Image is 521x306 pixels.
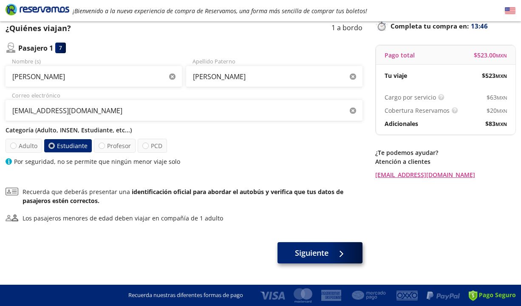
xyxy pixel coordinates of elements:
i: Brand Logo [6,3,69,16]
p: 1 a bordo [331,23,362,34]
p: Recuerda que deberás presentar una [23,187,362,205]
small: MXN [496,52,507,59]
p: Categoría (Adulto, INSEN, Estudiante, etc...) [6,126,362,134]
small: MXN [496,121,507,127]
span: 13:46 [471,21,488,31]
span: $ 20 [487,106,507,115]
div: 7 [55,43,66,53]
p: Pago total [385,51,415,60]
p: Tu viaje [385,71,407,80]
button: English [505,6,515,16]
p: Recuerda nuestras diferentes formas de pago [128,291,243,300]
p: Atención a clientes [375,157,515,166]
p: Pasajero 1 [18,43,53,53]
p: ¿Te podemos ayudar? [375,148,515,157]
span: $ 83 [485,119,507,128]
small: MXN [497,108,507,114]
input: Apellido Paterno [186,66,362,87]
p: Adicionales [385,119,418,128]
input: Correo electrónico [6,100,362,121]
small: MXN [497,94,507,101]
p: Completa tu compra en : [375,20,515,32]
b: identificación oficial para abordar el autobús y verifica que tus datos de pasajeros estén correc... [23,188,343,205]
a: Brand Logo [6,3,69,18]
a: [EMAIL_ADDRESS][DOMAIN_NAME] [375,170,515,179]
p: Cobertura Reservamos [385,106,450,115]
button: Siguiente [277,242,362,263]
input: Nombre (s) [6,66,182,87]
span: $ 523.00 [474,51,507,60]
label: Estudiante [44,139,92,152]
small: MXN [496,73,507,79]
p: Por seguridad, no se permite que ningún menor viaje solo [14,157,180,166]
em: ¡Bienvenido a la nueva experiencia de compra de Reservamos, una forma más sencilla de comprar tus... [73,7,367,15]
label: Profesor [94,139,136,153]
span: $ 523 [482,71,507,80]
label: Adulto [6,139,42,153]
span: $ 63 [487,93,507,102]
p: ¿Quiénes viajan? [6,23,71,34]
p: Cargo por servicio [385,93,436,102]
label: PCD [138,139,167,153]
span: Siguiente [295,247,328,259]
div: Los pasajeros menores de edad deben viajar en compañía de 1 adulto [23,214,223,223]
